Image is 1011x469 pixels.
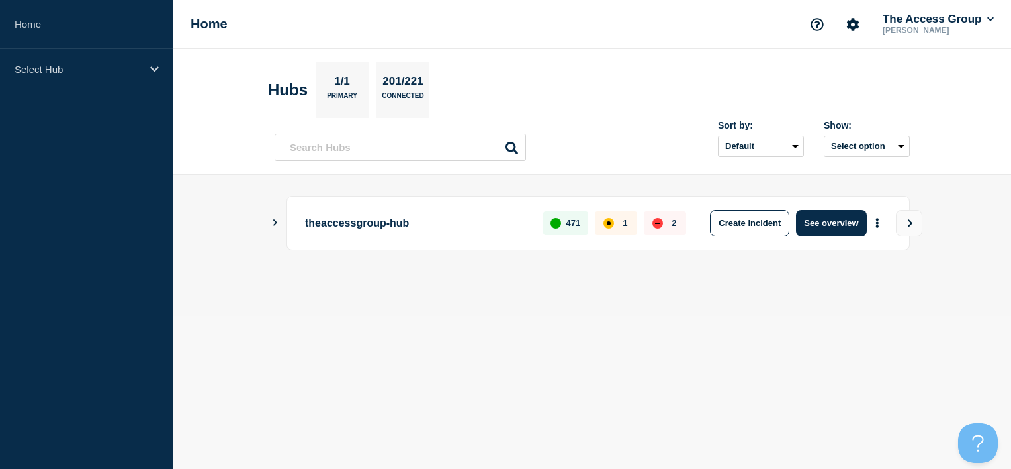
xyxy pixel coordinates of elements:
button: Create incident [710,210,789,236]
button: See overview [796,210,866,236]
div: affected [603,218,614,229]
p: 1/1 [330,75,355,92]
div: Sort by: [718,120,804,130]
p: 201/221 [378,75,428,92]
div: up [550,218,561,229]
p: Connected [382,92,423,106]
h2: Hubs [268,81,308,99]
input: Search Hubs [275,134,526,161]
button: Support [803,11,831,38]
div: down [652,218,663,229]
p: 1 [623,218,627,228]
button: Select option [824,136,910,157]
p: Primary [327,92,357,106]
button: The Access Group [880,13,996,26]
button: View [896,210,922,236]
p: Select Hub [15,64,142,75]
p: 471 [566,218,581,228]
iframe: Help Scout Beacon - Open [958,423,998,463]
button: Show Connected Hubs [272,218,279,228]
select: Sort by [718,136,804,157]
button: More actions [869,211,886,235]
p: [PERSON_NAME] [880,26,996,35]
div: Show: [824,120,910,130]
p: theaccessgroup-hub [305,210,528,236]
p: 2 [672,218,676,228]
button: Account settings [839,11,867,38]
h1: Home [191,17,228,32]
